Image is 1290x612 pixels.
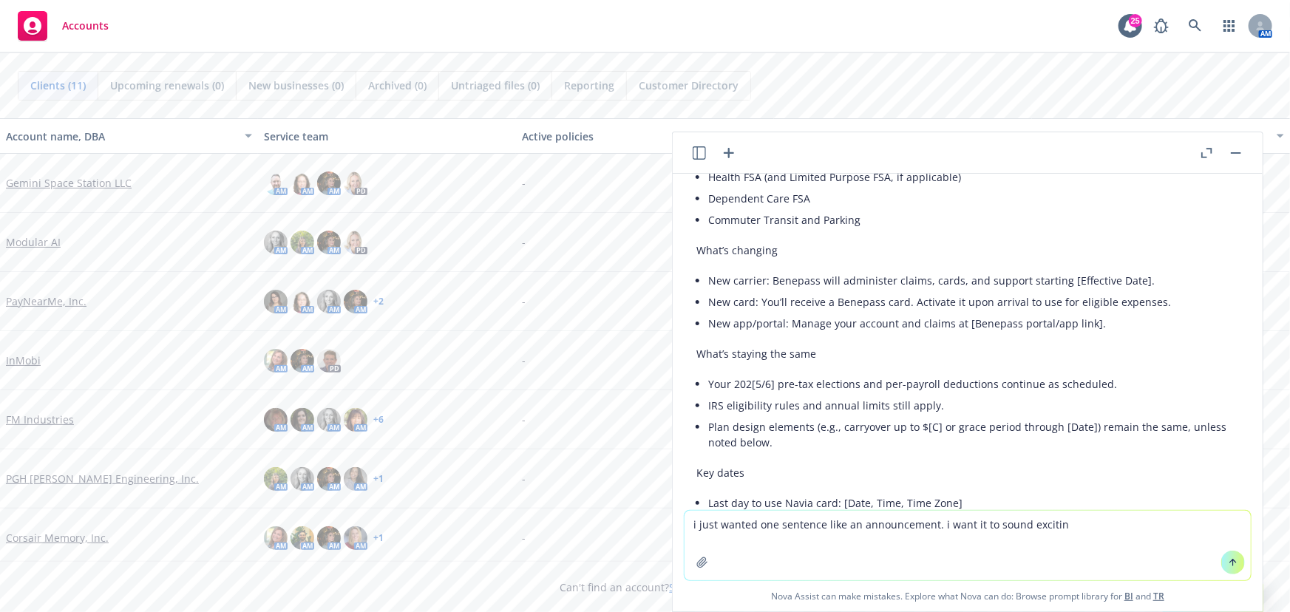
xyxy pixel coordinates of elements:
img: photo [344,290,367,313]
li: New carrier: Benepass will administer claims, cards, and support starting [Effective Date]. [708,270,1239,291]
img: photo [317,231,341,254]
a: Search for it [670,580,730,594]
img: photo [264,467,288,491]
img: photo [264,526,288,550]
img: photo [264,231,288,254]
div: Closest renewal date [1038,129,1268,144]
p: What’s changing [696,242,1239,258]
img: photo [264,349,288,373]
span: Accounts [62,20,109,32]
img: photo [317,290,341,313]
a: TR [1153,590,1164,602]
img: photo [317,467,341,491]
li: Last day to use Navia card: [Date, Time, Time Zone] [708,492,1239,514]
a: + 1 [373,534,384,543]
a: PGH [PERSON_NAME] Engineering, Inc. [6,471,199,486]
a: InMobi [6,353,41,368]
a: FM Industries [6,412,74,427]
img: photo [291,526,314,550]
button: Closest renewal date [1032,118,1290,154]
img: photo [264,290,288,313]
img: photo [344,171,367,195]
span: - [522,234,526,250]
img: photo [291,171,314,195]
li: Dependent Care FSA [708,188,1239,209]
span: - [522,293,526,309]
img: photo [344,408,367,432]
img: photo [291,290,314,313]
div: Total premiums [780,129,1010,144]
span: Customer Directory [639,78,739,93]
img: photo [291,231,314,254]
span: Can't find an account? [560,579,730,595]
a: + 2 [373,297,384,306]
span: - [522,175,526,191]
a: Corsair Memory, Inc. [6,530,109,545]
div: Account name, DBA [6,129,236,144]
span: Upcoming renewals (0) [110,78,224,93]
button: Service team [258,118,516,154]
a: Switch app [1215,11,1244,41]
span: - [522,412,526,427]
span: Nova Assist can make mistakes. Explore what Nova can do: Browse prompt library for and [679,581,1257,611]
button: Total premiums [774,118,1032,154]
a: Accounts [12,5,115,47]
span: Untriaged files (0) [451,78,540,93]
img: photo [344,467,367,491]
a: + 1 [373,475,384,483]
li: IRS eligibility rules and annual limits still apply. [708,395,1239,416]
img: photo [344,526,367,550]
div: 25 [1129,13,1142,26]
a: Report a Bug [1147,11,1176,41]
button: Active policies [516,118,774,154]
span: - [522,353,526,368]
span: Clients (11) [30,78,86,93]
span: New businesses (0) [248,78,344,93]
span: Archived (0) [368,78,427,93]
img: photo [291,467,314,491]
p: Key dates [696,465,1239,480]
li: Health FSA (and Limited Purpose FSA, if applicable) [708,166,1239,188]
li: New app/portal: Manage your account and claims at [Benepass portal/app link]. [708,313,1239,334]
img: photo [344,231,367,254]
img: photo [317,526,341,550]
a: Modular AI [6,234,61,250]
div: Active policies [522,129,768,144]
img: photo [264,171,288,195]
div: Service team [264,129,510,144]
li: Your 202[5/6] pre-tax elections and per-payroll deductions continue as scheduled. [708,373,1239,395]
p: What’s staying the same [696,346,1239,361]
img: photo [317,171,341,195]
span: - [522,530,526,545]
li: Commuter Transit and Parking [708,209,1239,231]
a: Search [1181,11,1210,41]
img: photo [291,349,314,373]
a: Gemini Space Station LLC [6,175,132,191]
img: photo [317,349,341,373]
a: BI [1124,590,1133,602]
img: photo [291,408,314,432]
textarea: i just wanted one sentence like an announcement. i want it to sound exciti [685,511,1251,580]
span: - [522,471,526,486]
a: PayNearMe, Inc. [6,293,86,309]
img: photo [264,408,288,432]
span: Reporting [564,78,614,93]
img: photo [317,408,341,432]
a: + 6 [373,415,384,424]
li: New card: You’ll receive a Benepass card. Activate it upon arrival to use for eligible expenses. [708,291,1239,313]
li: Plan design elements (e.g., carryover up to $[C] or grace period through [Date]) remain the same,... [708,416,1239,453]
